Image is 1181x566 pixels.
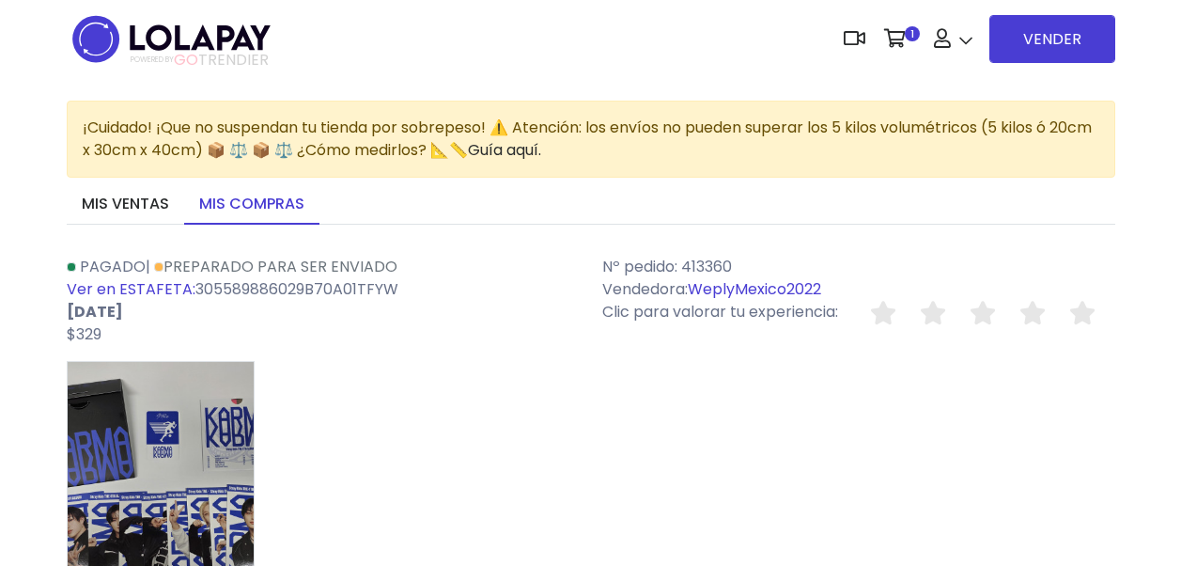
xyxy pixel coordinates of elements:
img: logo [67,9,276,69]
p: Nº pedido: 413360 [602,256,1115,278]
a: Guía aquí. [468,139,541,161]
p: Vendedora: [602,278,1115,301]
a: Mis compras [184,185,319,225]
p: [DATE] [67,301,580,323]
span: Clic para valorar tu experiencia: [602,301,838,322]
a: 1 [875,10,925,67]
a: WeplyMexico2022 [688,278,821,300]
span: $329 [67,323,101,345]
span: GO [174,49,198,71]
a: Preparado para ser enviado [154,256,397,277]
span: 1 [905,26,920,41]
a: Ver en ESTAFETA: [67,278,195,300]
span: Pagado [80,256,146,277]
a: VENDER [989,15,1115,63]
span: ¡Cuidado! ¡Que no suspendan tu tienda por sobrepeso! ⚠️ Atención: los envíos no pueden superar lo... [83,117,1092,161]
a: Mis ventas [67,185,184,225]
span: TRENDIER [131,52,269,69]
span: POWERED BY [131,55,174,65]
div: | 305589886029B70A01TFYW [55,256,591,346]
